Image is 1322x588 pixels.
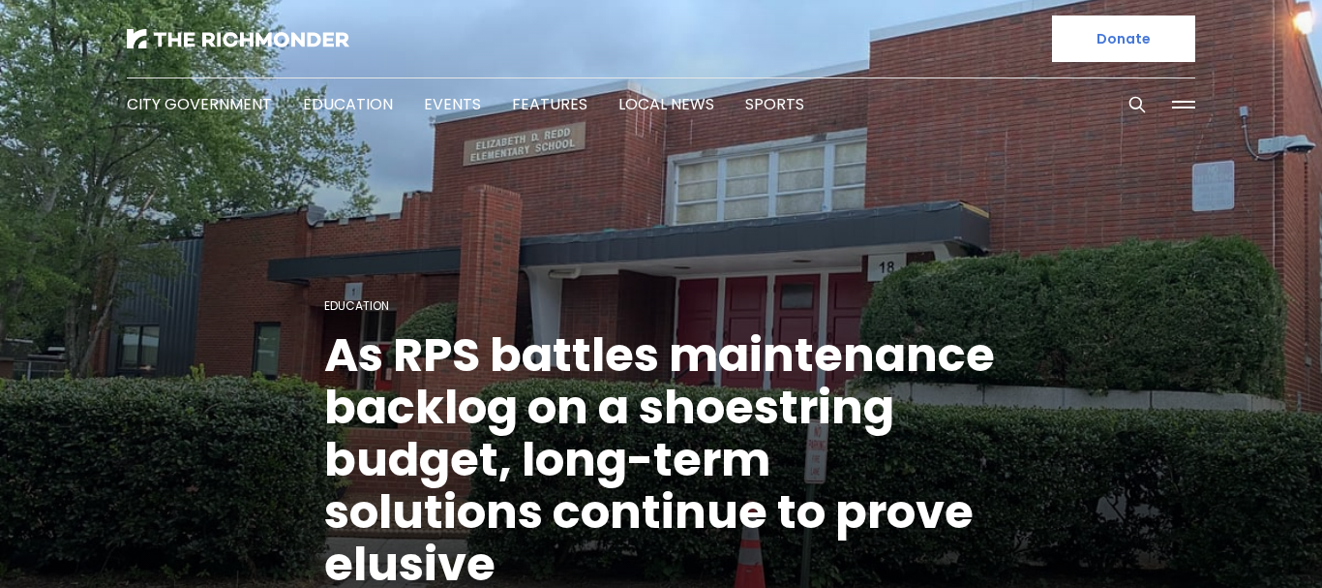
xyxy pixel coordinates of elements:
[1123,90,1152,119] button: Search this site
[618,93,714,115] a: Local News
[303,93,393,115] a: Education
[424,93,481,115] a: Events
[512,93,587,115] a: Features
[1052,15,1195,62] a: Donate
[324,297,389,314] a: Education
[127,93,272,115] a: City Government
[1220,493,1322,588] iframe: portal-trigger
[745,93,804,115] a: Sports
[127,29,349,48] img: The Richmonder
